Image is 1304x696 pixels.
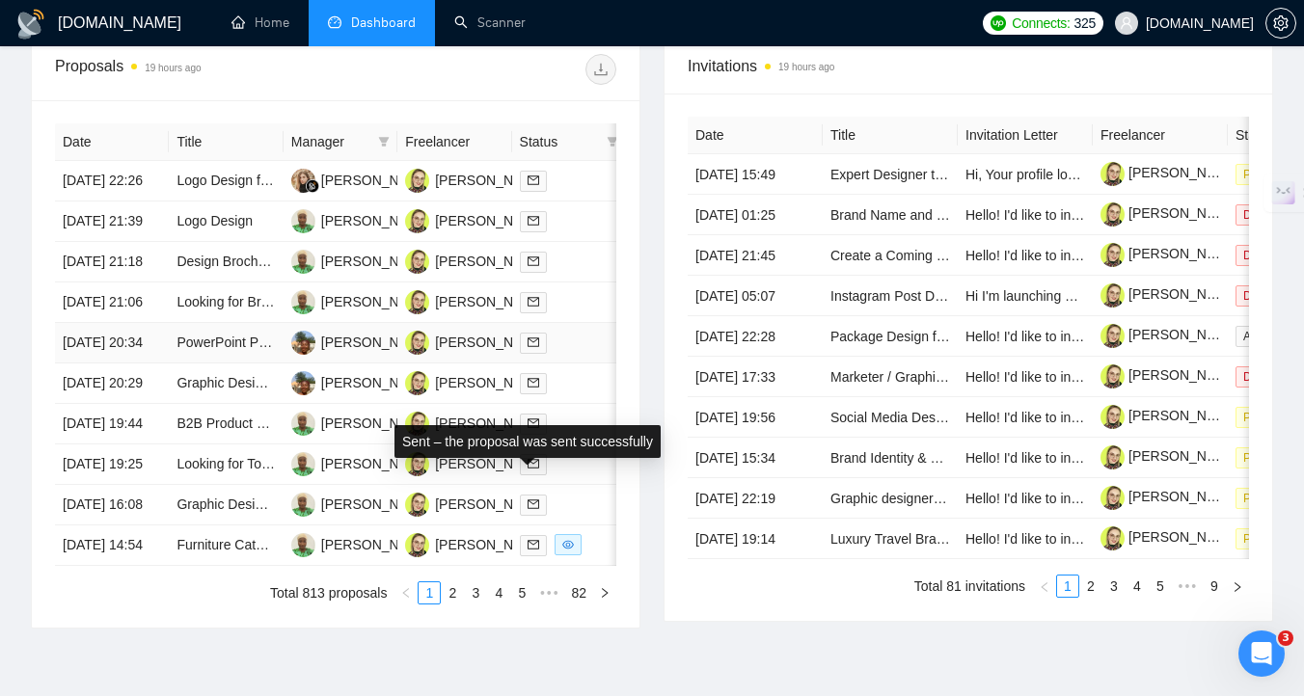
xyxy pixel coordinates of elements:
[688,397,823,438] td: [DATE] 19:56
[405,493,429,517] img: AS
[169,242,283,282] td: Design Brochure
[169,525,283,566] td: Furniture Catalog Design
[55,54,336,85] div: Proposals
[177,254,277,269] a: Design Brochure
[321,453,432,474] div: [PERSON_NAME]
[405,253,546,268] a: AS[PERSON_NAME]
[405,290,429,314] img: AS
[435,332,546,353] div: [PERSON_NAME]
[688,357,823,397] td: [DATE] 17:33
[291,533,315,557] img: AO
[823,316,958,357] td: Package Design for Frozen Fries Brand
[823,235,958,276] td: Create a Coming Soon Website and Brand Logo
[1236,366,1296,388] span: Declined
[291,250,315,274] img: AO
[284,123,397,161] th: Manager
[1033,575,1056,598] button: left
[1100,246,1239,261] a: [PERSON_NAME]
[1080,576,1101,597] a: 2
[688,154,823,195] td: [DATE] 15:49
[321,170,432,191] div: [PERSON_NAME]
[177,537,327,552] a: Furniture Catalog Design
[511,582,532,603] a: 5
[465,582,486,603] a: 3
[1100,324,1125,348] img: c1ANJdDIEFa5DN5yolPp7_u0ZhHZCEfhnwVqSjyrCV9hqZg5SCKUb7hD_oUrqvcJOM
[1150,576,1171,597] a: 5
[528,498,539,510] span: mail
[1093,117,1228,154] th: Freelancer
[528,296,539,308] span: mail
[169,161,283,201] td: Logo Design for New Business: Bring My Vision to Life
[55,201,169,242] td: [DATE] 21:39
[177,415,358,431] a: B2B Product Catalog Creation
[291,412,315,436] img: AO
[564,581,593,604] li: 82
[823,397,958,438] td: Social Media Designer for Peptide and Wellness Brand
[1100,405,1125,429] img: c1ANJdDIEFa5DN5yolPp7_u0ZhHZCEfhnwVqSjyrCV9hqZg5SCKUb7hD_oUrqvcJOM
[528,215,539,227] span: mail
[823,519,958,559] td: Luxury Travel Brand Identity & Logo Designer (Wellness + Performance Focus)
[593,581,616,604] li: Next Page
[270,581,387,604] li: Total 813 proposals
[688,519,823,559] td: [DATE] 19:14
[1100,489,1239,504] a: [PERSON_NAME]
[830,491,1128,506] a: Graphic designer with strong branding experience
[169,201,283,242] td: Logo Design
[169,444,283,485] td: Looking for Top-Tier Branding Agencies
[1236,530,1301,546] a: Pending
[405,172,546,187] a: AS[PERSON_NAME]
[1074,13,1096,34] span: 325
[400,587,412,599] span: left
[1236,490,1301,505] a: Pending
[441,581,464,604] li: 2
[55,323,169,363] td: [DATE] 20:34
[1238,630,1285,677] iframe: Intercom live chat
[688,117,823,154] th: Date
[1236,528,1293,549] span: Pending
[603,127,622,156] span: filter
[830,248,1120,263] a: Create a Coming Soon Website and Brand Logo
[1120,16,1133,30] span: user
[528,255,539,267] span: mail
[55,161,169,201] td: [DATE] 22:26
[435,210,546,231] div: [PERSON_NAME]
[958,117,1093,154] th: Invitation Letter
[520,131,599,152] span: Status
[1100,364,1125,388] img: c1ANJdDIEFa5DN5yolPp7_u0ZhHZCEfhnwVqSjyrCV9hqZg5SCKUb7hD_oUrqvcJOM
[1226,575,1249,598] li: Next Page
[405,334,546,349] a: AS[PERSON_NAME]
[55,123,169,161] th: Date
[231,14,289,31] a: homeHome
[55,282,169,323] td: [DATE] 21:06
[778,62,834,72] time: 19 hours ago
[1100,408,1239,423] a: [PERSON_NAME]
[435,494,546,515] div: [PERSON_NAME]
[1100,448,1239,464] a: [PERSON_NAME]
[291,253,432,268] a: AO[PERSON_NAME]
[528,336,539,348] span: mail
[823,478,958,519] td: Graphic designer with strong branding experience
[169,363,283,404] td: Graphic Designer Needed – One-Page Infographic for Real Estate Development
[1102,575,1126,598] li: 3
[688,478,823,519] td: [DATE] 22:19
[169,485,283,525] td: Graphic Designer Needed for University Brochures
[405,533,429,557] img: AS
[321,494,432,515] div: [PERSON_NAME]
[1265,8,1296,39] button: setting
[291,452,315,476] img: AO
[291,493,315,517] img: AO
[394,581,418,604] button: left
[321,372,432,393] div: [PERSON_NAME]
[1236,409,1301,424] a: Pending
[405,169,429,193] img: AS
[177,335,476,350] a: PowerPoint Presentation/Company Deck Creation
[1012,13,1070,34] span: Connects:
[405,371,429,395] img: AS
[291,293,432,308] a: AO[PERSON_NAME]
[177,173,503,188] a: Logo Design for New Business: Bring My Vision to Life
[177,294,363,309] a: Looking for Branding Specialist
[394,581,418,604] li: Previous Page
[1100,367,1239,383] a: [PERSON_NAME]
[528,174,539,186] span: mail
[488,582,509,603] a: 4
